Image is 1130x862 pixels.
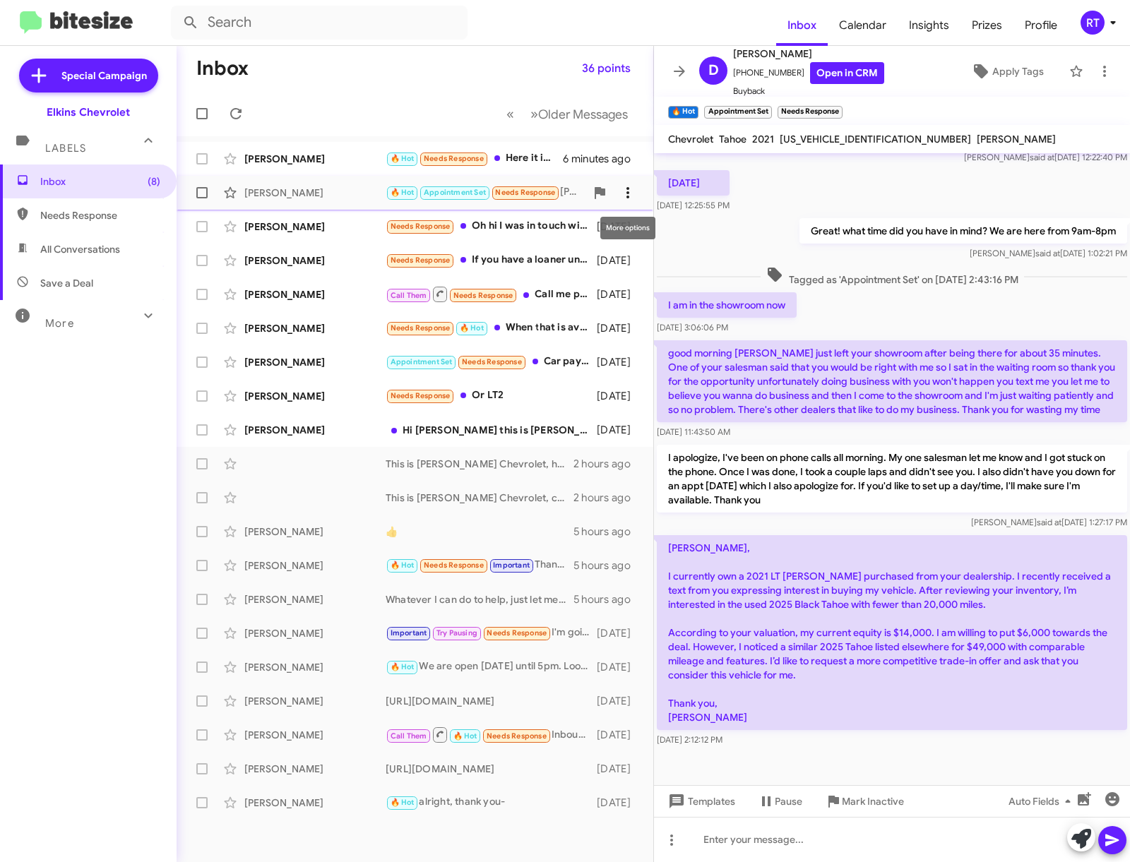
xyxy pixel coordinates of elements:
div: [PERSON_NAME] [244,762,386,776]
span: Needs Response [40,208,160,222]
span: [PERSON_NAME] [733,45,884,62]
a: Calendar [828,5,898,46]
a: Insights [898,5,961,46]
button: 36 points [571,56,642,81]
span: said at [1030,152,1054,162]
span: Try Pausing [436,628,477,637]
span: [DATE] 11:43:50 AM [657,426,730,437]
span: « [506,105,514,123]
a: Open in CRM [810,62,884,84]
div: [DATE] [597,423,642,437]
div: Or LT2 [386,388,597,404]
span: Call Them [391,731,427,741]
span: said at [1035,248,1060,258]
button: Previous [498,100,523,128]
div: Whatever I can do to help, just let me know! [386,592,573,606]
p: good morning [PERSON_NAME] just left your showroom after being there for about 35 minutes. One of... [657,340,1127,422]
div: I'm going to stop up around 1:30-2 and take a look in person. If we can make a deal, will I be ab... [386,625,597,641]
div: [PERSON_NAME] [244,796,386,810]
a: Profile [1013,5,1069,46]
span: Older Messages [538,107,628,122]
div: [PERSON_NAME] [244,728,386,742]
div: Call me plz [PHONE_NUMBER] [386,285,597,303]
p: Great! what time did you have in mind? We are here from 9am-8pm [799,218,1127,244]
a: Inbox [776,5,828,46]
span: (8) [148,174,160,188]
div: Car payments are outrageously high and I'm not interested in high car payments because I have bad... [386,354,597,370]
div: [PERSON_NAME] [244,287,386,301]
button: Auto Fields [997,789,1088,814]
span: 🔥 Hot [391,154,415,163]
span: » [530,105,538,123]
div: [PERSON_NAME] [244,186,386,200]
span: Inbox [40,174,160,188]
div: [PERSON_NAME] [244,423,386,437]
span: Pause [775,789,802,814]
div: [DATE] [597,253,642,268]
span: [DATE] 2:12:12 PM [657,734,722,745]
div: 5 hours ago [573,558,642,573]
span: 🔥 Hot [391,188,415,197]
span: All Conversations [40,242,120,256]
span: Buyback [733,84,884,98]
div: 5 hours ago [573,592,642,606]
p: [DATE] [657,170,730,196]
div: [DATE] [597,762,642,776]
nav: Page navigation example [499,100,636,128]
span: 🔥 Hot [453,731,477,741]
span: Important [391,628,427,637]
span: [PERSON_NAME] [DATE] 12:22:40 PM [964,152,1127,162]
span: Needs Response [391,256,451,265]
span: Auto Fields [1009,789,1076,814]
div: [DATE] [597,626,642,640]
small: 🔥 Hot [668,106,698,119]
span: Apply Tags [992,59,1044,84]
button: Next [522,100,636,128]
span: Appointment Set [424,188,486,197]
span: D [708,59,719,82]
span: Needs Response [424,154,484,163]
div: Hi [PERSON_NAME] this is [PERSON_NAME] at [PERSON_NAME] Chevrolet. Just wanted to follow up and m... [386,423,597,437]
div: [DATE] [597,728,642,742]
div: [PERSON_NAME] [244,694,386,708]
div: 2 hours ago [573,491,642,505]
div: [DATE] [597,355,642,369]
span: 🔥 Hot [391,798,415,807]
span: [DATE] 3:06:06 PM [657,322,728,333]
span: Needs Response [495,188,555,197]
span: 36 points [582,56,631,81]
span: Needs Response [487,731,547,741]
h1: Inbox [196,57,249,80]
div: [DATE] [597,694,642,708]
span: More [45,317,74,330]
div: Here it is online for two different prices. Neither being 29.9k. Good luck with the truck! Thanks! [386,150,563,167]
div: 5 hours ago [573,525,642,539]
div: Thanks [386,557,573,573]
div: [PERSON_NAME] [244,660,386,674]
div: Oh hi I was in touch with one of your team he said he'll let me know when the cheaper model exuin... [386,218,597,234]
span: Save a Deal [40,276,93,290]
div: 6 minutes ago [563,152,642,166]
span: said at [1037,517,1061,527]
span: 🔥 Hot [391,561,415,570]
button: RT [1069,11,1114,35]
span: [PERSON_NAME] [DATE] 1:27:17 PM [971,517,1127,527]
div: Inbound Call [386,726,597,743]
span: [PERSON_NAME] [977,133,1056,145]
span: [PHONE_NUMBER] [733,62,884,84]
span: 🔥 Hot [460,323,484,333]
button: Pause [747,789,814,814]
input: Search [171,6,468,40]
span: Needs Response [391,323,451,333]
small: Appointment Set [704,106,771,119]
div: [URL][DOMAIN_NAME] [386,694,597,708]
div: [PERSON_NAME] [244,355,386,369]
p: I apologize, I've been on phone calls all morning. My one salesman let me know and I got stuck on... [657,445,1127,513]
div: 👍 [386,525,573,539]
div: If you have a loaner under 55k MSRP and are willing to match the deal I sent over, we can talk. O... [386,252,597,268]
div: [PERSON_NAME] [244,321,386,335]
div: [DATE] [597,796,642,810]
